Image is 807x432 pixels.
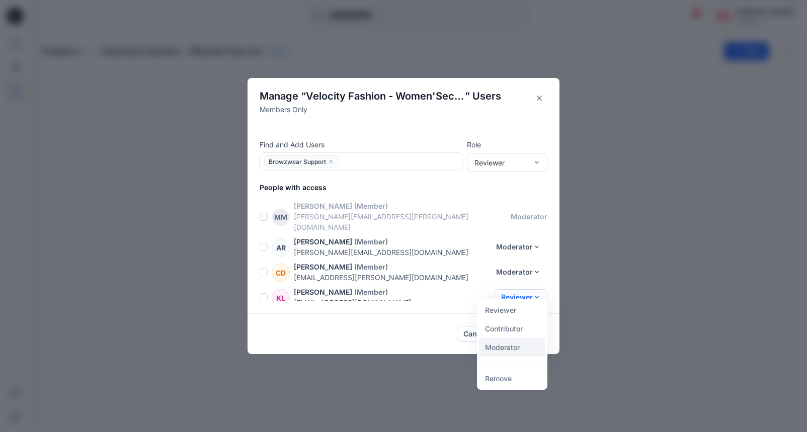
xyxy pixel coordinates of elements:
button: Reviewer [495,289,547,305]
button: Moderator [490,264,547,280]
p: [PERSON_NAME][EMAIL_ADDRESS][DOMAIN_NAME] [294,247,490,257]
div: AR [272,238,290,256]
p: moderator [511,211,547,222]
p: (Member) [354,201,388,211]
button: Moderator [490,239,547,255]
p: (Member) [354,287,388,297]
button: Reviewer [479,301,545,319]
p: Find and Add Users [260,139,463,150]
p: [PERSON_NAME] [294,262,352,272]
p: Members Only [260,104,504,115]
div: Reviewer [474,157,528,168]
p: People with access [260,182,559,193]
p: [PERSON_NAME][EMAIL_ADDRESS][PERSON_NAME][DOMAIN_NAME] [294,211,511,232]
p: Role [467,139,547,150]
div: MM [272,208,290,226]
p: [PERSON_NAME] [294,201,352,211]
h4: Manage “ ” Users [260,90,504,102]
p: [EMAIL_ADDRESS][DOMAIN_NAME] [294,297,495,308]
span: Velocity Fashion - Women'Secret [306,90,465,102]
p: (Member) [354,236,388,247]
button: Close [531,90,547,106]
div: KL [272,289,290,307]
p: [PERSON_NAME] [294,287,352,297]
button: close [328,156,334,166]
div: CD [272,264,290,282]
span: Browzwear Support [269,157,326,168]
p: [PERSON_NAME] [294,236,352,247]
button: Contributor [479,319,545,338]
button: Cancel [457,326,494,342]
p: [EMAIL_ADDRESS][PERSON_NAME][DOMAIN_NAME] [294,272,490,283]
p: (Member) [354,262,388,272]
button: Moderator [479,338,545,357]
button: Remove [479,369,545,388]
